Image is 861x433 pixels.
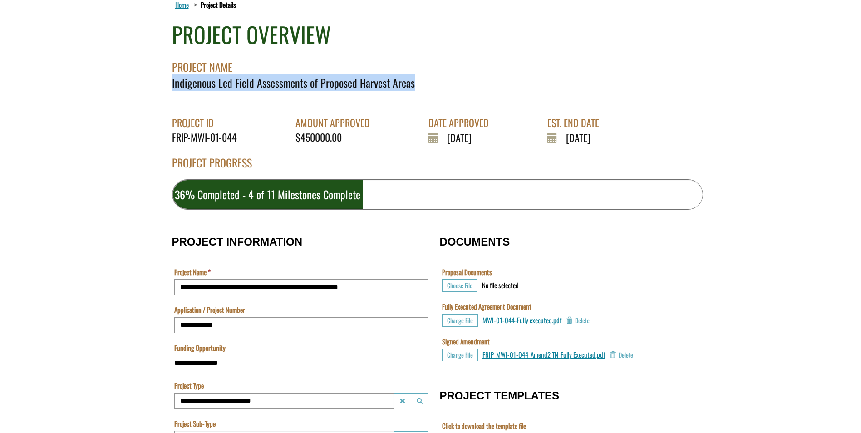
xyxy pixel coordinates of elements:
a: MWI-01-044-Fully executed.pdf [482,315,561,325]
div: DATE APPROVED [428,116,496,130]
fieldset: DOCUMENTS [440,226,689,371]
label: Project Type [174,381,204,390]
div: --- [2,73,9,82]
h3: PROJECT TEMPLATES [440,390,689,402]
a: FRIP_MWI-01-044_Amend2 TN_Fully Executed.pdf [482,349,605,359]
h3: DOCUMENTS [440,236,689,248]
div: [DATE] [428,130,496,145]
div: EST. END DATE [547,116,606,130]
a: FRIP Progress Report - Template .docx [2,10,96,20]
input: Project Name [174,279,428,295]
button: Delete [610,349,633,361]
a: FRIP Final Report - Template.docx [2,41,84,51]
div: Indigenous Led Field Assessments of Proposed Harvest Areas [172,75,703,90]
button: Choose File for Fully Executed Agreement Document [442,314,478,327]
input: Funding Opportunity [174,355,428,371]
div: FRIP-MWI-01-044 [172,130,244,144]
div: No file selected [482,280,519,290]
label: Application / Project Number [174,305,245,315]
label: Click to download the template file [442,421,526,431]
button: Choose File for Signed Amendment [442,349,478,361]
div: PROJECT NAME [172,50,703,75]
label: Project Name [174,267,211,277]
div: 36% Completed - 4 of 11 Milestones Complete [172,180,363,209]
button: Project Type Launch lookup modal [411,393,428,408]
label: Proposal Documents [442,267,492,277]
label: Fully Executed Agreement Document [442,302,531,311]
div: PROJECT OVERVIEW [172,19,331,50]
div: [DATE] [547,130,606,145]
label: Final Reporting Template File [2,31,72,40]
div: AMOUNT APPROVED [295,116,377,130]
button: Delete [566,314,590,327]
button: Project Type Clear lookup field [394,393,411,408]
div: PROJECT PROGRESS [172,155,703,179]
button: Choose File for Proposal Documents [442,279,477,292]
label: Funding Opportunity [174,343,226,353]
div: $450000.00 [295,130,377,144]
label: Project Sub-Type [174,419,216,428]
h3: PROJECT INFORMATION [172,236,431,248]
label: Signed Amendment [442,337,490,346]
div: PROJECT ID [172,116,244,130]
input: Project Type [174,393,394,409]
label: File field for users to download amendment request template [2,62,54,71]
